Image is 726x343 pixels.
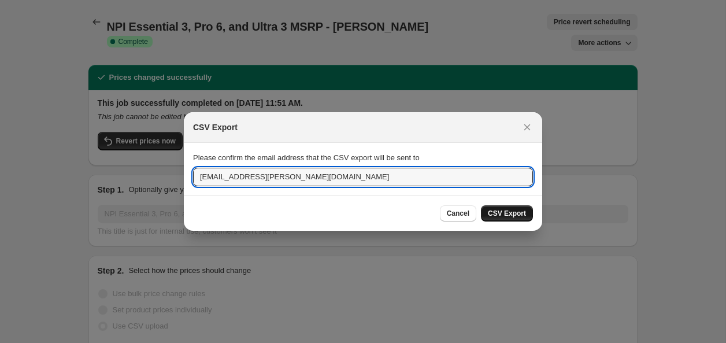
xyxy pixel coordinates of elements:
[519,119,535,135] button: Close
[481,205,533,222] button: CSV Export
[440,205,476,222] button: Cancel
[488,209,526,218] span: CSV Export
[193,121,238,133] h2: CSV Export
[193,153,420,162] span: Please confirm the email address that the CSV export will be sent to
[447,209,469,218] span: Cancel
